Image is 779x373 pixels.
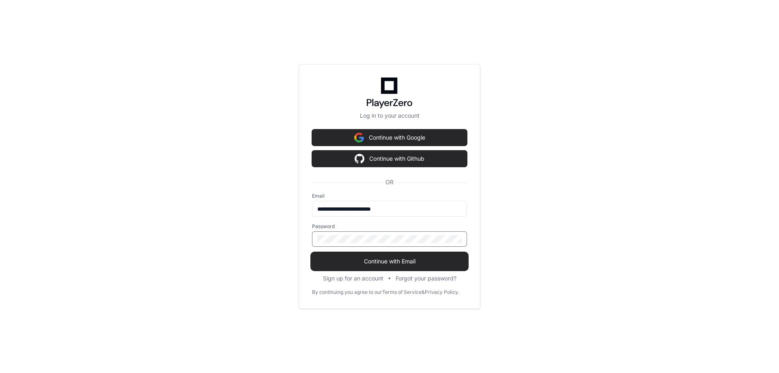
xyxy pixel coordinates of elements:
button: Continue with Email [312,253,467,270]
label: Password [312,223,467,230]
img: Sign in with google [355,151,364,167]
button: Forgot your password? [396,274,456,282]
div: By continuing you agree to our [312,289,382,295]
a: Privacy Policy. [425,289,459,295]
p: Log in to your account [312,112,467,120]
button: Continue with Google [312,129,467,146]
div: & [422,289,425,295]
label: Email [312,193,467,199]
a: Terms of Service [382,289,422,295]
span: Continue with Email [312,257,467,265]
span: OR [382,178,397,186]
button: Continue with Github [312,151,467,167]
img: Sign in with google [354,129,364,146]
button: Sign up for an account [323,274,383,282]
